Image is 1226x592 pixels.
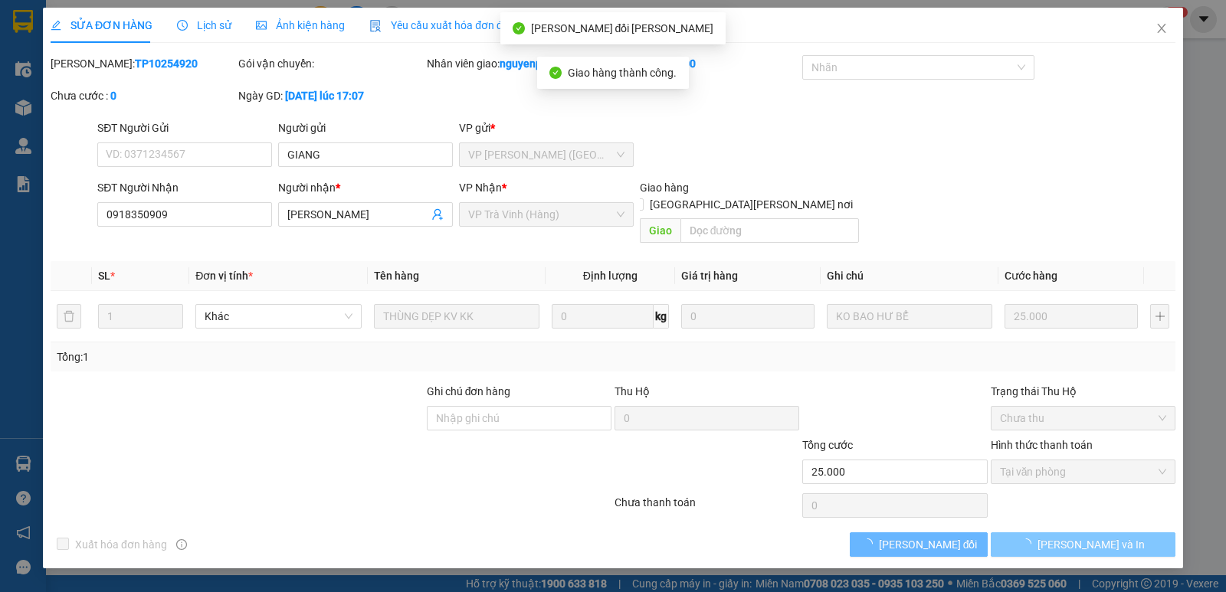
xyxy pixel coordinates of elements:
[98,270,110,282] span: SL
[991,383,1175,400] div: Trạng thái Thu Hộ
[110,90,116,102] b: 0
[802,439,853,451] span: Tổng cước
[821,261,998,291] th: Ghi chú
[1156,22,1168,34] span: close
[177,20,188,31] span: clock-circle
[1005,304,1138,329] input: 0
[205,305,352,328] span: Khác
[278,119,453,136] div: Người gửi
[369,19,531,31] span: Yêu cầu xuất hóa đơn điện tử
[51,87,235,104] div: Chưa cước :
[583,270,638,282] span: Định lượng
[238,55,423,72] div: Gói vận chuyển:
[680,218,860,243] input: Dọc đường
[374,270,419,282] span: Tên hàng
[613,494,801,521] div: Chưa thanh toán
[40,100,177,114] span: KO [PERSON_NAME] BỂ (
[69,536,173,553] span: Xuất hóa đơn hàng
[681,270,738,282] span: Giá trị hàng
[427,406,611,430] input: Ghi chú đơn hàng
[176,539,187,550] span: info-circle
[640,182,689,194] span: Giao hàng
[468,143,624,166] span: VP Trần Phú (Hàng)
[57,348,474,365] div: Tổng: 1
[6,30,224,59] p: GỬI:
[285,90,364,102] b: [DATE] lúc 17:07
[6,100,177,114] span: GIAO:
[568,67,677,79] span: Giao hàng thành công.
[862,538,879,549] span: loading
[850,532,988,557] button: [PERSON_NAME] đổi
[256,19,345,31] span: Ảnh kiện hàng
[615,55,799,72] div: Cước rồi :
[51,20,61,31] span: edit
[513,22,525,34] span: check-circle
[644,196,859,213] span: [GEOGRAPHIC_DATA][PERSON_NAME] nơi
[654,304,669,329] span: kg
[879,536,978,553] span: [PERSON_NAME] đổi
[549,67,562,79] span: check-circle
[51,19,152,31] span: SỬA ĐƠN HÀNG
[1000,407,1166,430] span: Chưa thu
[1038,536,1145,553] span: [PERSON_NAME] và In
[431,208,444,221] span: user-add
[135,57,198,70] b: TP10254920
[6,66,224,80] p: NHẬN:
[1150,304,1169,329] button: plus
[1140,8,1183,51] button: Close
[827,304,992,329] input: Ghi Chú
[459,119,634,136] div: VP gửi
[991,439,1093,451] label: Hình thức thanh toán
[640,218,680,243] span: Giao
[256,20,267,31] span: picture
[374,304,539,329] input: VD: Bàn, Ghế
[6,83,175,97] span: 0939098787 -
[195,270,253,282] span: Đơn vị tính
[1005,270,1057,282] span: Cước hàng
[1000,460,1166,483] span: Tại văn phòng
[140,44,169,59] span: trang
[427,55,611,72] div: Nhân viên giao:
[57,304,81,329] button: delete
[468,203,624,226] span: VP Trà Vinh (Hàng)
[238,87,423,104] div: Ngày GD:
[51,55,235,72] div: [PERSON_NAME]:
[97,179,272,196] div: SĐT Người Nhận
[97,119,272,136] div: SĐT Người Gửi
[459,182,502,194] span: VP Nhận
[177,19,231,31] span: Lịch sử
[427,385,511,397] label: Ghi chú đơn hàng
[82,83,175,97] span: [PERSON_NAME]
[369,20,382,32] img: icon
[43,66,149,80] span: VP Trà Vinh (Hàng)
[500,57,603,70] b: nguyenpht.kimhoang
[278,179,453,196] div: Người nhận
[51,8,178,23] strong: BIÊN NHẬN GỬI HÀNG
[6,30,169,59] span: VP [PERSON_NAME] ([GEOGRAPHIC_DATA]) -
[615,385,650,397] span: Thu Hộ
[681,304,815,329] input: 0
[991,532,1175,557] button: [PERSON_NAME] và In
[1021,538,1038,549] span: loading
[531,22,714,34] span: [PERSON_NAME] đổi [PERSON_NAME]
